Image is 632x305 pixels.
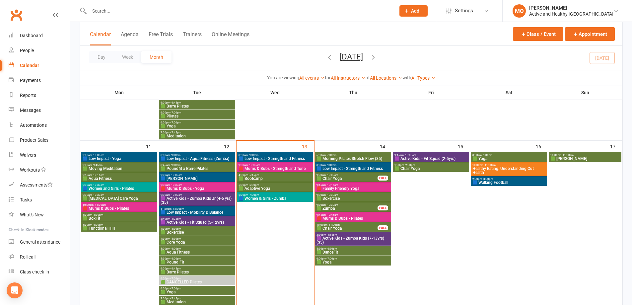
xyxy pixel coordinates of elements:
[316,164,390,167] span: 8:00am
[20,63,39,68] div: Calendar
[160,247,234,250] span: 5:00pm
[212,31,249,45] button: Online Meetings
[455,3,473,18] span: Settings
[326,257,337,260] span: - 7:00pm
[160,210,234,214] span: 🟦 Low Impact - Mobility & Balance
[170,287,181,290] span: - 7:00pm
[149,31,173,45] button: Free Trials
[302,141,314,152] div: 13
[160,237,234,240] span: 4:30pm
[316,233,390,236] span: 3:30pm
[482,154,492,157] span: - 9:00am
[170,297,181,300] span: - 7:45pm
[238,167,312,171] span: 🟥 Mums & Bubs - Strength and Tone
[20,122,47,128] div: Automations
[326,233,337,236] span: - 4:15pm
[160,270,234,274] span: 🟩 Barre Pilates
[299,75,325,81] a: All events
[160,114,234,118] span: 🟩 Pilates
[160,131,234,134] span: 7:00pm
[160,207,234,210] span: 11:30am
[160,240,234,244] span: 🟩 Core Yoga
[160,157,234,161] span: 🟦 Low Impact - Aqua Fitness (Zumba)
[9,250,70,265] a: Roll call
[82,177,156,181] span: 🟩 Aqua Fitness
[9,265,70,279] a: Class kiosk mode
[9,43,70,58] a: People
[472,164,546,167] span: 10:00am
[82,174,156,177] span: 9:15am
[170,267,181,270] span: - 6:45pm
[316,206,378,210] span: 🟩 Zumba
[529,11,613,17] div: Active and Healthy [GEOGRAPHIC_DATA]
[224,141,236,152] div: 12
[378,205,388,210] div: FULL
[20,48,34,53] div: People
[82,157,156,161] span: 🟦 Low Impact - Yoga
[82,184,156,187] span: 9:30am
[160,134,234,138] span: 🟩 Meditation
[238,174,312,177] span: 4:30pm
[160,217,234,220] span: 3:40pm
[92,154,104,157] span: - 10:00am
[248,193,259,196] span: - 7:00pm
[326,213,338,216] span: - 10:45am
[160,267,234,270] span: 6:00pm
[9,207,70,222] a: What's New
[92,213,103,216] span: - 5:30pm
[483,164,496,167] span: - 11:30am
[326,154,336,157] span: - 7:30am
[238,187,312,191] span: 🟩 Adaptive Yoga
[160,121,234,124] span: 6:00pm
[170,227,181,230] span: - 5:30pm
[238,177,312,181] span: 🟩 Bootcamp
[170,217,181,220] span: - 4:25pm
[170,193,182,196] span: - 10:00am
[331,75,366,81] a: All Instructors
[9,58,70,73] a: Calendar
[238,157,312,161] span: 🟦 Low Impact - Strength and Fitness
[9,148,70,163] a: Waivers
[160,227,234,230] span: 4:30pm
[394,164,468,167] span: 1:00pm
[610,141,622,152] div: 17
[316,167,390,171] span: 🟦 Low Impact - Strength and Fitness
[170,247,181,250] span: - 6:00pm
[472,167,546,175] span: Healthy Eating: Understanding Gut Health
[160,193,234,196] span: 9:30am
[536,141,548,152] div: 16
[238,196,312,200] span: 🟦 Women & Girls - Zumba
[9,178,70,192] a: Assessments
[160,220,234,224] span: 🟪 Active Kids - Fit Squad (5-12yrs)
[20,137,48,143] div: Product Sales
[316,157,390,161] span: 🟩 Morning Pilates Stretch Flow ($5)
[160,300,234,304] span: 🟩 Meditation
[141,51,172,63] button: Month
[121,31,139,45] button: Agenda
[160,257,234,260] span: 5:30pm
[170,101,181,104] span: - 6:45pm
[20,182,53,188] div: Assessments
[92,164,103,167] span: - 9:45am
[248,184,259,187] span: - 6:30pm
[7,282,23,298] div: Open Intercom Messenger
[114,51,141,63] button: Week
[160,124,234,128] span: 🟩 Yoga
[399,5,428,17] button: Add
[160,177,234,181] span: 🟦 [PERSON_NAME]
[183,31,202,45] button: Trainers
[404,164,415,167] span: - 2:00pm
[248,164,260,167] span: - 10:30am
[316,257,390,260] span: 6:00pm
[9,192,70,207] a: Tasks
[20,78,41,83] div: Payments
[82,206,156,210] span: 🟥 Mums & Bubs - Pilates
[327,223,340,226] span: - 11:00am
[80,86,158,100] th: Mon
[20,239,60,245] div: General attendance
[160,287,234,290] span: 6:00pm
[170,121,181,124] span: - 7:00pm
[160,184,234,187] span: 9:30am
[326,203,338,206] span: - 10:30am
[9,235,70,250] a: General attendance kiosk mode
